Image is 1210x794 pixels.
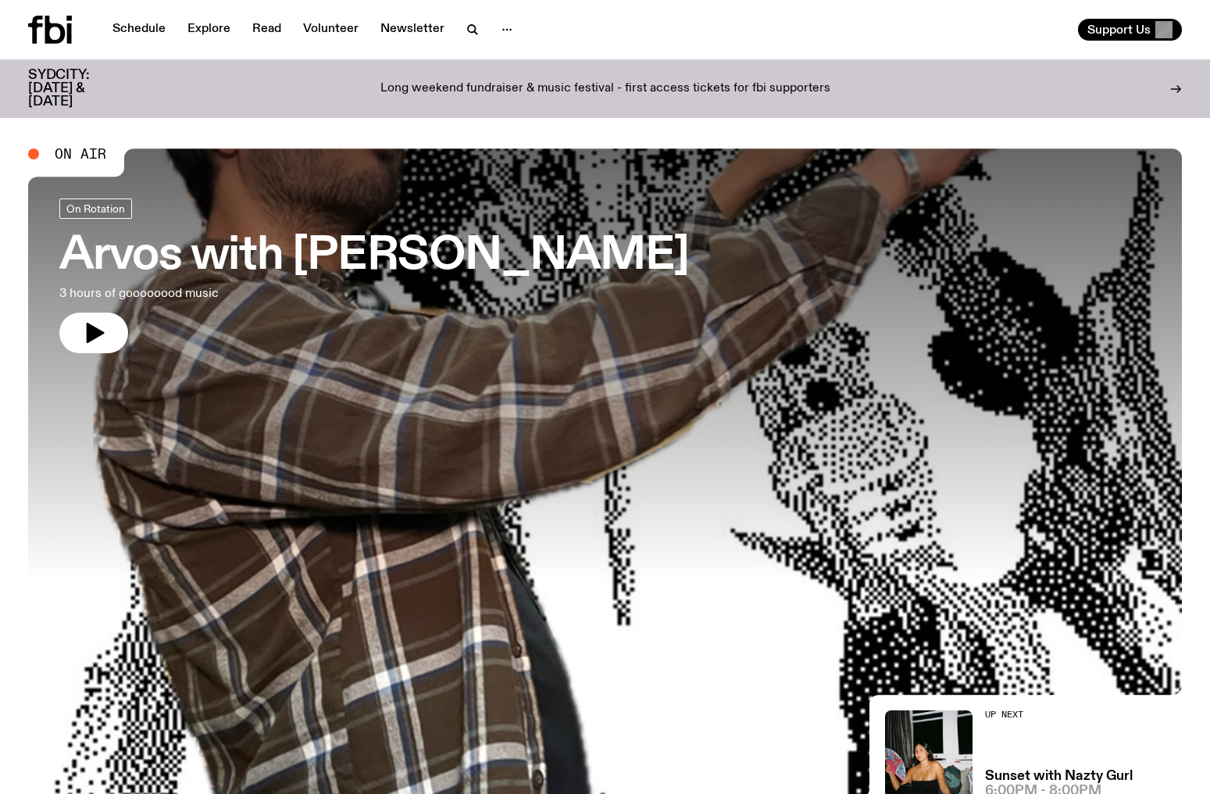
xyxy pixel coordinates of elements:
[103,19,175,41] a: Schedule
[66,202,125,214] span: On Rotation
[59,234,689,278] h3: Arvos with [PERSON_NAME]
[28,69,128,109] h3: SYDCITY: [DATE] & [DATE]
[1078,19,1182,41] button: Support Us
[294,19,368,41] a: Volunteer
[59,198,132,219] a: On Rotation
[380,82,830,96] p: Long weekend fundraiser & music festival - first access tickets for fbi supporters
[985,710,1133,719] h2: Up Next
[59,198,689,353] a: Arvos with [PERSON_NAME]3 hours of goooooood music
[55,147,106,161] span: On Air
[1087,23,1151,37] span: Support Us
[59,284,459,303] p: 3 hours of goooooood music
[985,770,1133,783] a: Sunset with Nazty Gurl
[371,19,454,41] a: Newsletter
[178,19,240,41] a: Explore
[243,19,291,41] a: Read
